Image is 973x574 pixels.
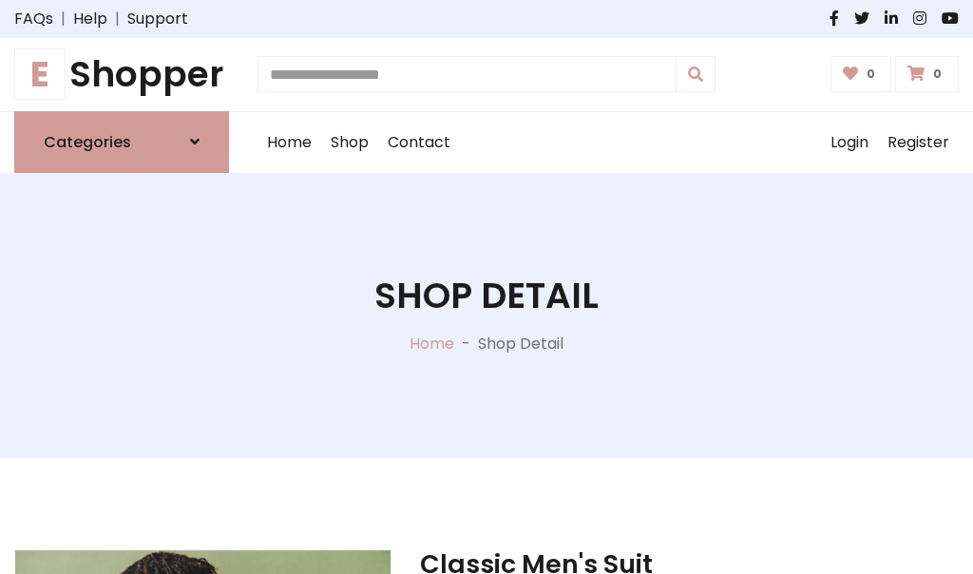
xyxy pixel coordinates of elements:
[878,112,959,173] a: Register
[862,66,880,83] span: 0
[73,8,107,30] a: Help
[454,333,478,355] p: -
[14,53,229,96] a: EShopper
[830,56,892,92] a: 0
[258,112,321,173] a: Home
[53,8,73,30] span: |
[374,275,599,317] h1: Shop Detail
[127,8,188,30] a: Support
[14,111,229,173] a: Categories
[410,333,454,354] a: Home
[321,112,378,173] a: Shop
[378,112,460,173] a: Contact
[107,8,127,30] span: |
[478,333,563,355] p: Shop Detail
[14,8,53,30] a: FAQs
[14,53,229,96] h1: Shopper
[895,56,959,92] a: 0
[821,112,878,173] a: Login
[14,48,66,100] span: E
[928,66,946,83] span: 0
[44,133,131,151] h6: Categories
